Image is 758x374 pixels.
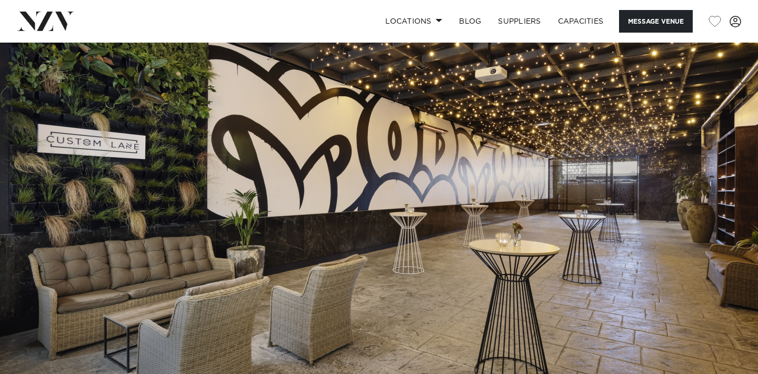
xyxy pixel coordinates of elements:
[619,10,693,33] button: Message Venue
[377,10,451,33] a: Locations
[550,10,612,33] a: Capacities
[490,10,549,33] a: SUPPLIERS
[451,10,490,33] a: BLOG
[17,12,74,31] img: nzv-logo.png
